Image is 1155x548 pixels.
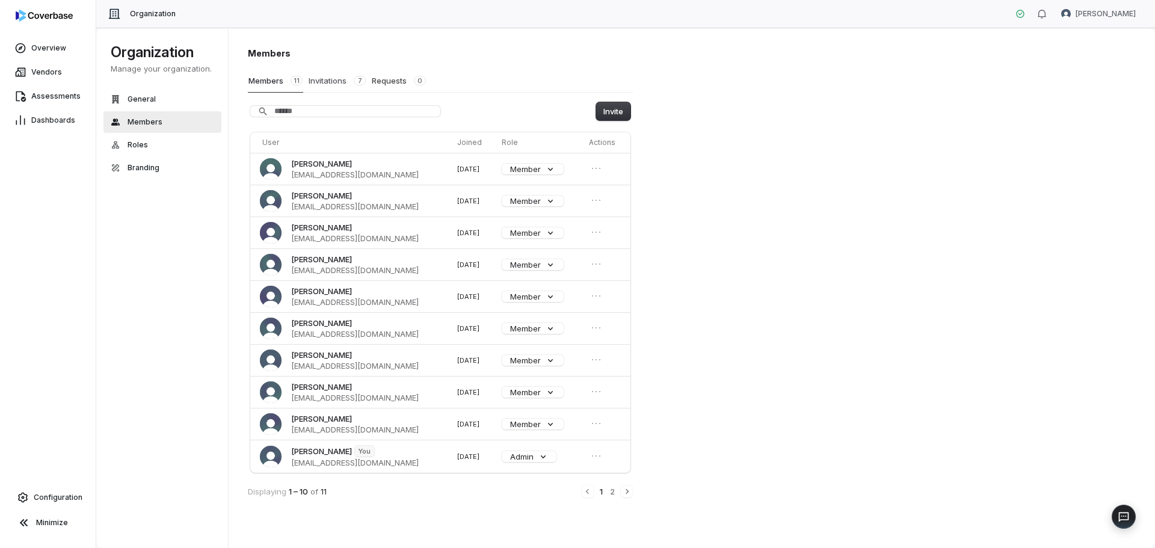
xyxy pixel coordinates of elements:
[502,291,564,302] button: Member
[1076,9,1136,19] span: [PERSON_NAME]
[291,158,352,169] span: [PERSON_NAME]
[589,416,603,431] button: Open menu
[589,321,603,335] button: Open menu
[589,449,603,463] button: Open menu
[128,140,148,150] span: Roles
[291,222,352,233] span: [PERSON_NAME]
[248,487,286,496] span: Displaying
[291,297,419,307] span: [EMAIL_ADDRESS][DOMAIN_NAME]
[291,360,419,371] span: [EMAIL_ADDRESS][DOMAIN_NAME]
[291,392,419,403] span: [EMAIL_ADDRESS][DOMAIN_NAME]
[260,286,282,307] img: Christine Troutman
[308,69,366,92] button: Invitations
[291,76,303,85] span: 11
[291,233,419,244] span: [EMAIL_ADDRESS][DOMAIN_NAME]
[260,222,282,244] img: Debbie McKinney
[502,387,564,398] button: Member
[103,134,221,156] button: Roles
[502,355,564,366] button: Member
[34,493,82,502] span: Configuration
[355,446,374,457] span: You
[248,69,303,93] button: Members
[291,254,352,265] span: [PERSON_NAME]
[291,457,419,468] span: [EMAIL_ADDRESS][DOMAIN_NAME]
[457,452,479,461] span: [DATE]
[2,109,93,131] a: Dashboards
[291,349,352,360] span: [PERSON_NAME]
[16,10,73,22] img: logo-D7KZi-bG.svg
[128,94,156,104] span: General
[621,485,633,497] button: Next
[130,9,176,19] span: Organization
[599,485,604,498] button: 1
[497,132,584,153] th: Role
[31,91,81,101] span: Assessments
[260,381,282,403] img: Alex DeJesus
[5,511,91,535] button: Minimize
[103,111,221,133] button: Members
[596,102,630,120] button: Invite
[248,47,633,60] h1: Members
[321,487,327,496] span: 11
[502,259,564,270] button: Member
[250,106,440,117] input: Search
[502,227,564,238] button: Member
[31,43,66,53] span: Overview
[589,289,603,303] button: Open menu
[291,318,352,328] span: [PERSON_NAME]
[1061,9,1071,19] img: Brad Babin avatar
[589,384,603,399] button: Open menu
[414,76,426,85] span: 0
[291,328,419,339] span: [EMAIL_ADDRESS][DOMAIN_NAME]
[291,424,419,435] span: [EMAIL_ADDRESS][DOMAIN_NAME]
[260,158,282,180] img: Dan George
[310,487,318,496] span: of
[260,446,282,467] img: Brad Babin
[291,413,352,424] span: [PERSON_NAME]
[589,225,603,239] button: Open menu
[2,61,93,83] a: Vendors
[260,349,282,371] img: Ronald DeFelice
[291,446,352,457] span: [PERSON_NAME]
[2,37,93,59] a: Overview
[502,195,564,206] button: Member
[291,169,419,180] span: [EMAIL_ADDRESS][DOMAIN_NAME]
[457,356,479,365] span: [DATE]
[103,88,221,110] button: General
[457,388,479,396] span: [DATE]
[103,157,221,179] button: Branding
[291,190,352,201] span: [PERSON_NAME]
[260,190,282,212] img: Shirley Littleton
[128,117,162,127] span: Members
[354,76,366,85] span: 7
[291,265,419,276] span: [EMAIL_ADDRESS][DOMAIN_NAME]
[128,163,159,173] span: Branding
[260,254,282,276] img: Linh Dang
[457,197,479,205] span: [DATE]
[457,260,479,269] span: [DATE]
[589,257,603,271] button: Open menu
[5,487,91,508] a: Configuration
[250,132,452,153] th: User
[457,292,479,301] span: [DATE]
[260,318,282,339] img: Scott Newberger
[291,201,419,212] span: [EMAIL_ADDRESS][DOMAIN_NAME]
[31,115,75,125] span: Dashboards
[291,381,352,392] span: [PERSON_NAME]
[609,485,616,498] button: 2
[260,413,282,435] img: Anita Cook
[289,487,308,496] span: 1 – 10
[457,229,479,237] span: [DATE]
[31,67,62,77] span: Vendors
[457,324,479,333] span: [DATE]
[502,164,564,174] button: Member
[502,323,564,334] button: Member
[452,132,497,153] th: Joined
[457,165,479,173] span: [DATE]
[291,286,352,297] span: [PERSON_NAME]
[589,161,603,176] button: Open menu
[589,193,603,208] button: Open menu
[371,69,427,92] button: Requests
[111,43,214,62] h1: Organization
[36,518,68,528] span: Minimize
